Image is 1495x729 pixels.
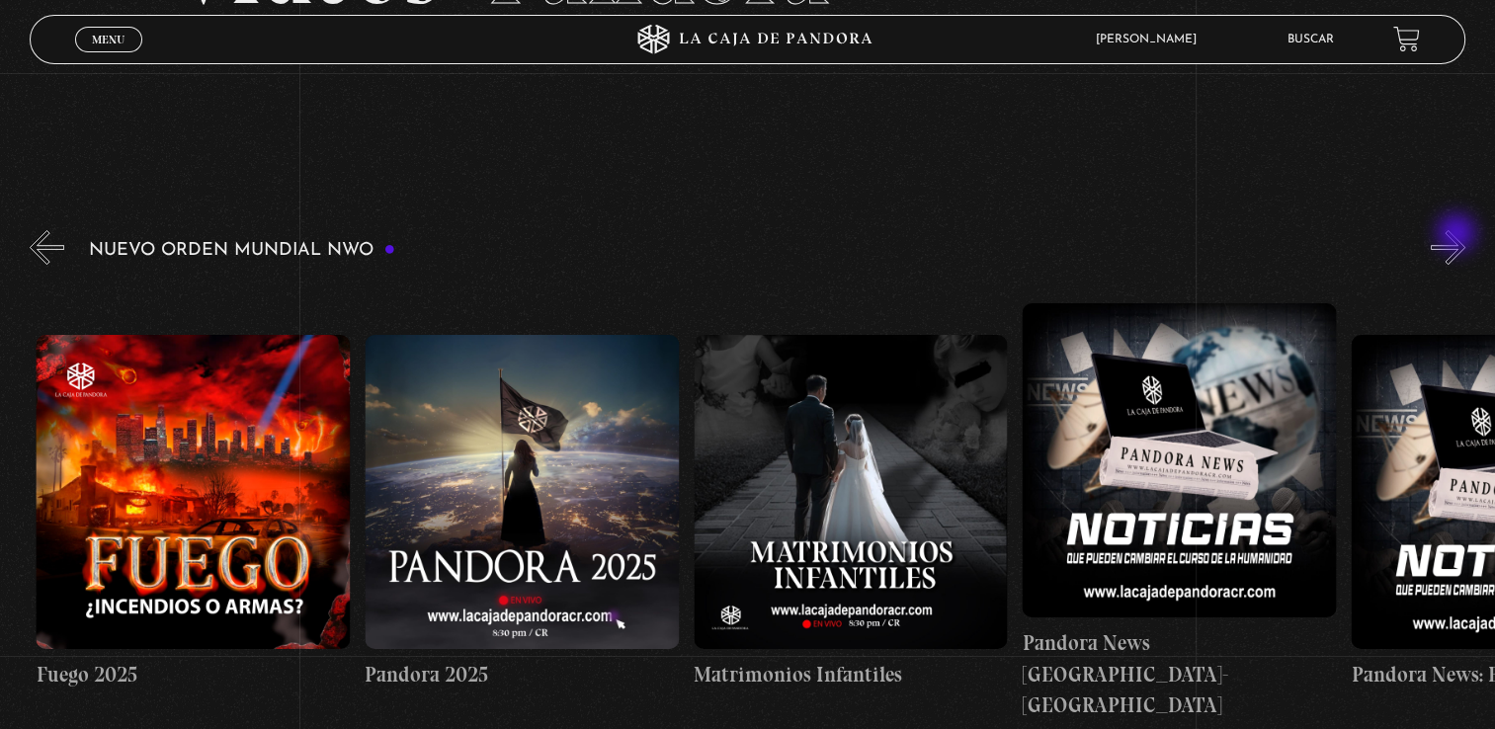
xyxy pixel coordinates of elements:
[92,34,125,45] span: Menu
[85,50,131,64] span: Cerrar
[36,659,350,690] h4: Fuego 2025
[1022,627,1336,721] h4: Pandora News [GEOGRAPHIC_DATA]-[GEOGRAPHIC_DATA]
[89,241,395,260] h3: Nuevo Orden Mundial NWO
[1086,34,1216,45] span: [PERSON_NAME]
[1431,230,1465,265] button: Next
[1393,26,1420,52] a: View your shopping cart
[30,230,64,265] button: Previous
[365,659,679,690] h4: Pandora 2025
[694,659,1008,690] h4: Matrimonios Infantiles
[1287,34,1334,45] a: Buscar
